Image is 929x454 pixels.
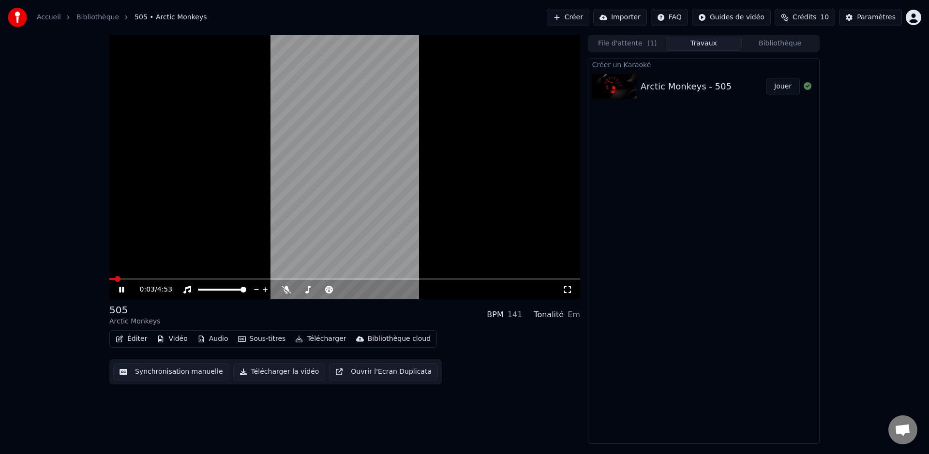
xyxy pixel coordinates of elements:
[647,39,657,48] span: ( 1 )
[140,285,163,294] div: /
[588,59,819,70] div: Créer un Karaoké
[233,363,326,381] button: Télécharger la vidéo
[641,80,732,93] div: Arctic Monkeys - 505
[534,309,564,321] div: Tonalité
[329,363,438,381] button: Ouvrir l'Ecran Duplicata
[820,13,829,22] span: 10
[593,9,647,26] button: Importer
[568,309,580,321] div: Em
[140,285,155,294] span: 0:03
[589,37,666,51] button: File d'attente
[547,9,589,26] button: Créer
[487,309,503,321] div: BPM
[109,303,161,317] div: 505
[234,332,290,346] button: Sous-titres
[37,13,207,22] nav: breadcrumb
[508,309,523,321] div: 141
[793,13,816,22] span: Crédits
[109,317,161,326] div: Arctic Monkeys
[135,13,207,22] span: 505 • Arctic Monkeys
[291,332,350,346] button: Télécharger
[8,8,27,27] img: youka
[651,9,688,26] button: FAQ
[194,332,232,346] button: Audio
[857,13,896,22] div: Paramètres
[666,37,742,51] button: Travaux
[113,363,229,381] button: Synchronisation manuelle
[775,9,835,26] button: Crédits10
[37,13,61,22] a: Accueil
[76,13,119,22] a: Bibliothèque
[692,9,771,26] button: Guides de vidéo
[157,285,172,294] span: 4:53
[839,9,902,26] button: Paramètres
[112,332,151,346] button: Éditer
[153,332,191,346] button: Vidéo
[368,334,431,344] div: Bibliothèque cloud
[888,415,917,444] a: Ouvrir le chat
[766,78,800,95] button: Jouer
[742,37,818,51] button: Bibliothèque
